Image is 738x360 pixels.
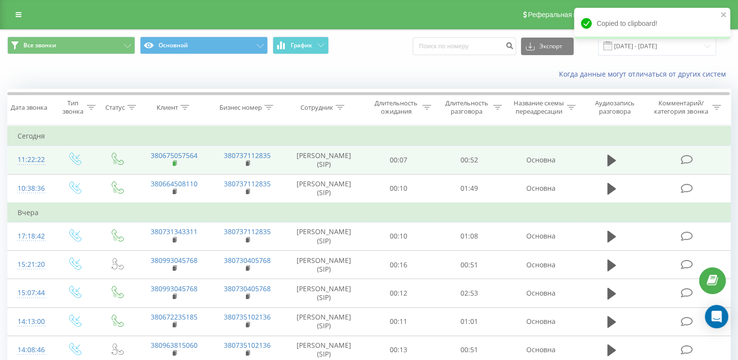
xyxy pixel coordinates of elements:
[140,37,268,54] button: Основной
[434,307,504,336] td: 01:01
[18,150,43,169] div: 11:22:22
[18,283,43,302] div: 15:07:44
[434,251,504,279] td: 00:51
[504,174,578,203] td: Основна
[504,307,578,336] td: Основна
[363,279,434,307] td: 00:12
[300,103,333,112] div: Сотрудник
[11,103,47,112] div: Дата звонка
[434,146,504,174] td: 00:52
[284,174,363,203] td: [PERSON_NAME] (SIP)
[521,38,574,55] button: Экспорт
[284,307,363,336] td: [PERSON_NAME] (SIP)
[434,279,504,307] td: 02:53
[224,151,271,160] a: 380737112835
[151,340,198,350] a: 380963815060
[284,251,363,279] td: [PERSON_NAME] (SIP)
[273,37,329,54] button: График
[720,11,727,20] button: close
[224,340,271,350] a: 380735102136
[413,38,516,55] input: Поиск по номеру
[363,146,434,174] td: 00:07
[61,99,84,116] div: Тип звонка
[442,99,491,116] div: Длительность разговора
[504,279,578,307] td: Основна
[705,305,728,328] div: Open Intercom Messenger
[157,103,178,112] div: Клиент
[8,126,731,146] td: Сегодня
[559,69,731,79] a: Когда данные могут отличаться от других систем
[284,146,363,174] td: [PERSON_NAME] (SIP)
[653,99,710,116] div: Комментарий/категория звонка
[504,251,578,279] td: Основна
[219,103,262,112] div: Бизнес номер
[434,222,504,250] td: 01:08
[434,174,504,203] td: 01:49
[18,227,43,246] div: 17:18:42
[23,41,56,49] span: Все звонки
[224,227,271,236] a: 380737112835
[151,256,198,265] a: 380993045768
[363,251,434,279] td: 00:16
[224,284,271,293] a: 380730405768
[528,11,608,19] span: Реферальная программа
[363,174,434,203] td: 00:10
[224,179,271,188] a: 380737112835
[284,222,363,250] td: [PERSON_NAME] (SIP)
[18,255,43,274] div: 15:21:20
[513,99,564,116] div: Название схемы переадресации
[372,99,420,116] div: Длительность ожидания
[284,279,363,307] td: [PERSON_NAME] (SIP)
[363,307,434,336] td: 00:11
[151,284,198,293] a: 380993045768
[8,203,731,222] td: Вчера
[151,312,198,321] a: 380672235185
[504,222,578,250] td: Основна
[18,340,43,360] div: 14:08:46
[224,312,271,321] a: 380735102136
[105,103,125,112] div: Статус
[363,222,434,250] td: 00:10
[151,227,198,236] a: 380731343311
[587,99,643,116] div: Аудиозапись разговора
[18,179,43,198] div: 10:38:36
[7,37,135,54] button: Все звонки
[504,146,578,174] td: Основна
[291,42,312,49] span: График
[224,256,271,265] a: 380730405768
[574,8,730,39] div: Copied to clipboard!
[151,151,198,160] a: 380675057564
[18,312,43,331] div: 14:13:00
[151,179,198,188] a: 380664508110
